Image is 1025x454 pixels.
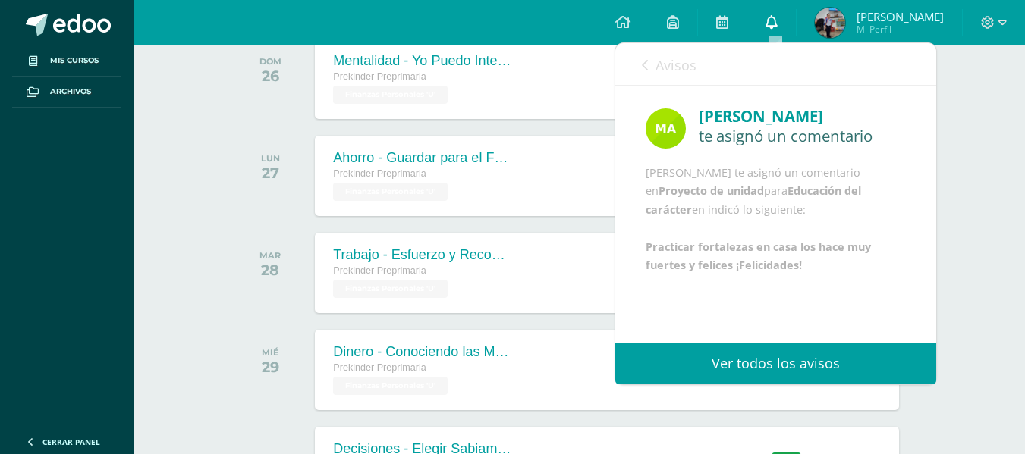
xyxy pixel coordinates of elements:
[646,164,906,275] div: [PERSON_NAME] te asignó un comentario en para en indicó lo siguiente:
[659,183,764,198] b: Proyecto de unidad
[699,105,906,128] div: [PERSON_NAME]
[615,343,936,384] a: Ver todos los avisos
[333,183,448,201] span: Finanzas Personales 'U'
[646,240,871,272] b: Practicar fortalezas en casa los hace muy fuertes y felices ¡Felicidades!
[333,71,426,82] span: Prekinder Preprimaria
[259,250,281,261] div: MAR
[261,164,280,182] div: 27
[333,150,515,166] div: Ahorro - Guardar para el Futuro
[333,362,426,373] span: Prekinder Preprimaria
[262,347,279,358] div: MIÉ
[656,56,696,74] span: Avisos
[259,56,281,67] div: DOM
[333,168,426,179] span: Prekinder Preprimaria
[50,86,91,98] span: Archivos
[333,86,448,104] span: Finanzas Personales 'U'
[262,358,279,376] div: 29
[857,23,944,36] span: Mi Perfil
[261,153,280,164] div: LUN
[259,67,281,85] div: 26
[699,127,906,144] div: te asignó un comentario
[646,183,861,216] b: Educación del carácter
[333,344,515,360] div: Dinero - Conociendo las Monedas
[12,45,121,77] a: Mis cursos
[857,9,944,24] span: [PERSON_NAME]
[333,377,448,395] span: Finanzas Personales 'U'
[815,8,845,38] img: 161157db2d269f87bc05329b64aa87a9.png
[12,77,121,108] a: Archivos
[259,261,281,279] div: 28
[646,108,686,149] img: c1ea5a6e49a671b6689474305428bfe0.png
[333,247,515,263] div: Trabajo - Esfuerzo y Recompensa
[50,55,99,67] span: Mis cursos
[333,53,515,69] div: Mentalidad - Yo Puedo Intentarlo
[333,265,426,276] span: Prekinder Preprimaria
[333,280,448,298] span: Finanzas Personales 'U'
[42,437,100,447] span: Cerrar panel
